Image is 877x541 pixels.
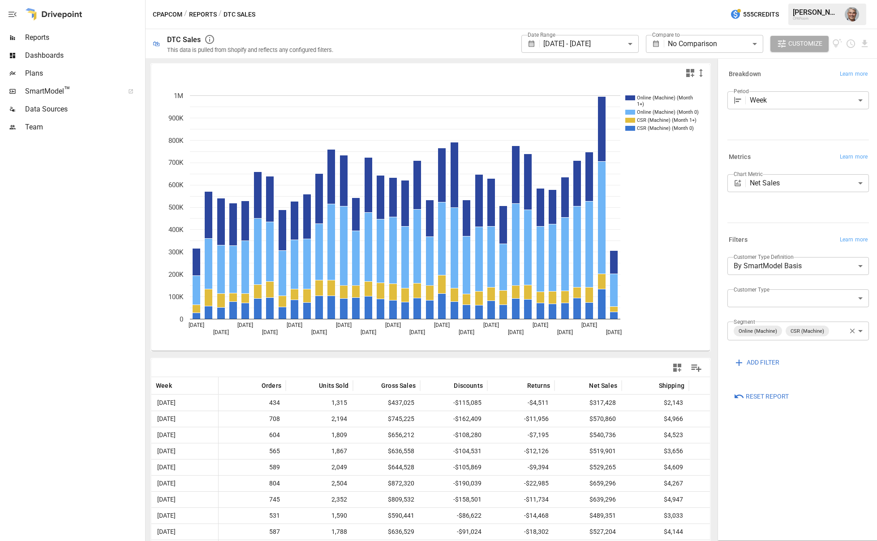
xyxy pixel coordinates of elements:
text: 900K [168,114,184,122]
span: $4,231 [693,395,752,411]
span: 2,352 [290,492,348,507]
span: $527,204 [559,524,617,540]
span: Shipping [659,381,684,390]
text: 200K [168,270,184,279]
img: Joe Megibow [845,7,859,21]
span: $7,343 [693,476,752,491]
span: $6,099 [693,459,752,475]
span: -$86,622 [425,508,483,524]
text: 1+) [637,101,644,107]
span: SmartModel [25,86,118,97]
span: $639,296 [559,492,617,507]
span: Customize [788,38,822,49]
span: [DATE] [156,476,177,491]
span: Orders [262,381,281,390]
span: Learn more [840,236,868,245]
span: $4,947 [626,492,684,507]
span: -$104,531 [425,443,483,459]
button: Reset Report [727,388,795,404]
span: $656,212 [357,427,416,443]
span: $317,428 [559,395,617,411]
span: ™ [64,85,70,96]
span: $4,609 [626,459,684,475]
text: [DATE] [213,329,229,335]
label: Customer Type [734,286,770,293]
text: 100K [168,293,184,301]
span: -$11,734 [492,492,550,507]
svg: A chart. [151,82,703,351]
span: Online (Machine) [735,326,781,336]
text: [DATE] [237,322,253,328]
span: [DATE] [156,492,177,507]
span: -$18,302 [492,524,550,540]
text: 300K [168,248,184,256]
button: Reports [189,9,217,20]
text: [DATE] [581,322,597,328]
text: [DATE] [557,329,573,335]
span: Learn more [840,153,868,162]
span: 2,504 [290,476,348,491]
span: Week [156,381,172,390]
div: / [184,9,187,20]
span: -$7,195 [492,427,550,443]
span: 745 [223,492,281,507]
span: 804 [223,476,281,491]
span: -$12,126 [492,443,550,459]
div: This data is pulled from Shopify and reflects any configured filters. [167,47,333,53]
span: $6,040 [693,524,752,540]
div: 🛍 [153,39,160,48]
span: -$162,409 [425,411,483,427]
span: 589 [223,459,281,475]
text: [DATE] [533,322,548,328]
span: -$158,501 [425,492,483,507]
span: $4,267 [626,476,684,491]
div: Net Sales [750,174,869,192]
span: 587 [223,524,281,540]
span: [DATE] [156,443,177,459]
span: $809,532 [357,492,416,507]
span: $3,656 [626,443,684,459]
span: Data Sources [25,104,143,115]
text: Online (Machine) (Month 0) [637,109,699,115]
span: 531 [223,508,281,524]
div: No Comparison [668,35,763,53]
span: Discounts [454,381,483,390]
label: Segment [734,318,755,326]
span: 2,049 [290,459,348,475]
span: -$190,039 [425,476,483,491]
span: $540,736 [559,427,617,443]
text: [DATE] [287,322,302,328]
h6: Breakdown [729,69,761,79]
span: $659,296 [559,476,617,491]
span: $745,225 [357,411,416,427]
text: [DATE] [459,329,474,335]
text: [DATE] [385,322,401,328]
span: Team [25,122,143,133]
text: 400K [168,226,184,234]
div: / [219,9,222,20]
span: CSR (Machine) [787,326,828,336]
span: -$14,468 [492,508,550,524]
span: -$105,869 [425,459,483,475]
span: $3,033 [626,508,684,524]
span: -$108,280 [425,427,483,443]
span: 434 [223,395,281,411]
h6: Metrics [729,152,751,162]
span: Plans [25,68,143,79]
span: 1,788 [290,524,348,540]
text: 500K [168,203,184,211]
span: $4,523 [626,427,684,443]
span: 1,867 [290,443,348,459]
span: 708 [223,411,281,427]
div: [DATE] - [DATE] [543,35,638,53]
span: [DATE] [156,395,177,411]
span: [DATE] [156,459,177,475]
span: $4,740 [693,508,752,524]
text: [DATE] [336,322,352,328]
span: Units Sold [319,381,348,390]
span: $590,441 [357,508,416,524]
div: DTC Sales [167,35,201,44]
text: Online (Machine) (Month [637,95,693,101]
